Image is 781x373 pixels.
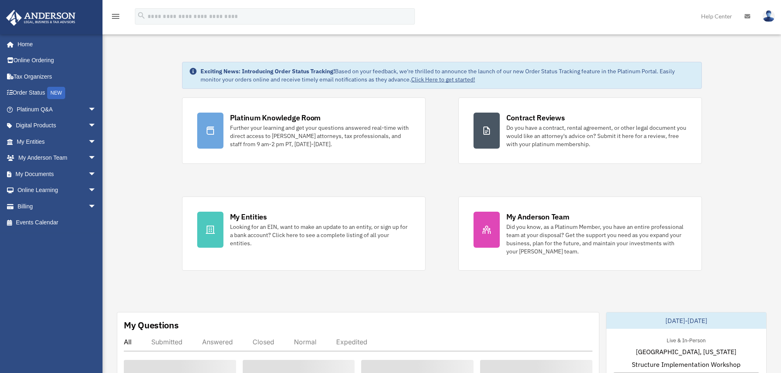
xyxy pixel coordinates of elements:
img: Anderson Advisors Platinum Portal [4,10,78,26]
div: My Anderson Team [506,212,569,222]
a: Click Here to get started! [411,76,475,83]
a: My Documentsarrow_drop_down [6,166,109,182]
div: Based on your feedback, we're thrilled to announce the launch of our new Order Status Tracking fe... [200,67,695,84]
a: Platinum Knowledge Room Further your learning and get your questions answered real-time with dire... [182,97,426,164]
div: Expedited [336,338,367,346]
strong: Exciting News: Introducing Order Status Tracking! [200,68,335,75]
div: [DATE]-[DATE] [606,312,766,329]
a: My Entitiesarrow_drop_down [6,133,109,150]
span: arrow_drop_down [88,166,105,183]
a: Order StatusNEW [6,85,109,102]
a: Home [6,36,105,52]
a: menu [111,14,121,21]
div: Platinum Knowledge Room [230,113,321,123]
div: Normal [294,338,316,346]
span: arrow_drop_down [88,118,105,134]
a: My Entities Looking for an EIN, want to make an update to an entity, or sign up for a bank accoun... [182,197,426,271]
div: Answered [202,338,233,346]
div: Do you have a contract, rental agreement, or other legal document you would like an attorney's ad... [506,124,687,148]
div: Looking for an EIN, want to make an update to an entity, or sign up for a bank account? Click her... [230,223,410,247]
a: Online Learningarrow_drop_down [6,182,109,199]
a: Online Ordering [6,52,109,69]
div: Did you know, as a Platinum Member, you have an entire professional team at your disposal? Get th... [506,223,687,255]
div: Contract Reviews [506,113,565,123]
span: arrow_drop_down [88,150,105,167]
i: menu [111,11,121,21]
div: My Questions [124,319,179,331]
div: Closed [253,338,274,346]
div: All [124,338,132,346]
span: arrow_drop_down [88,198,105,215]
div: NEW [47,87,65,99]
i: search [137,11,146,20]
span: arrow_drop_down [88,182,105,199]
a: Tax Organizers [6,68,109,85]
a: Platinum Q&Aarrow_drop_down [6,101,109,118]
a: Billingarrow_drop_down [6,198,109,215]
img: User Pic [763,10,775,22]
a: Events Calendar [6,215,109,231]
span: arrow_drop_down [88,101,105,118]
a: My Anderson Team Did you know, as a Platinum Member, you have an entire professional team at your... [458,197,702,271]
a: Digital Productsarrow_drop_down [6,118,109,134]
span: arrow_drop_down [88,133,105,150]
div: Further your learning and get your questions answered real-time with direct access to [PERSON_NAM... [230,124,410,148]
div: My Entities [230,212,267,222]
div: Submitted [151,338,182,346]
div: Live & In-Person [660,335,712,344]
span: [GEOGRAPHIC_DATA], [US_STATE] [636,347,736,357]
span: Structure Implementation Workshop [632,359,740,369]
a: Contract Reviews Do you have a contract, rental agreement, or other legal document you would like... [458,97,702,164]
a: My Anderson Teamarrow_drop_down [6,150,109,166]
